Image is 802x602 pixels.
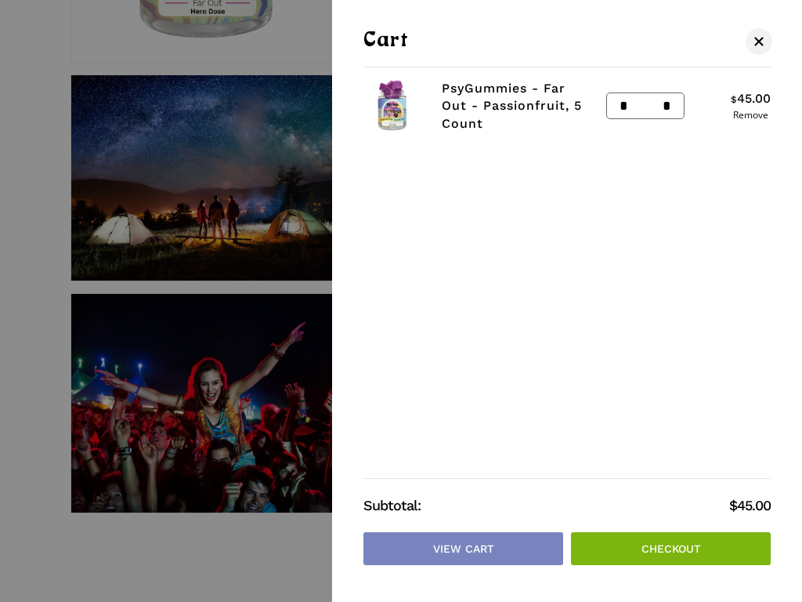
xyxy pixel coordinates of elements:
a: PsyGummies - Far Out - Passionfruit, 5 Count [442,81,582,131]
bdi: 45.00 [729,497,771,513]
a: View cart [363,532,563,565]
span: $ [729,497,737,513]
strong: Subtotal: [363,495,729,517]
a: Checkout [571,532,771,565]
input: Product quantity [632,93,659,118]
span: Cart [363,31,409,51]
img: Blackberry hero dose magic mushroom gummies in a PsyGuys branded jar [363,77,422,136]
a: Remove PsyGummies - Far Out - Passionfruit, 5 Count from cart [731,111,771,120]
bdi: 45.00 [731,91,771,106]
span: $ [731,94,737,105]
